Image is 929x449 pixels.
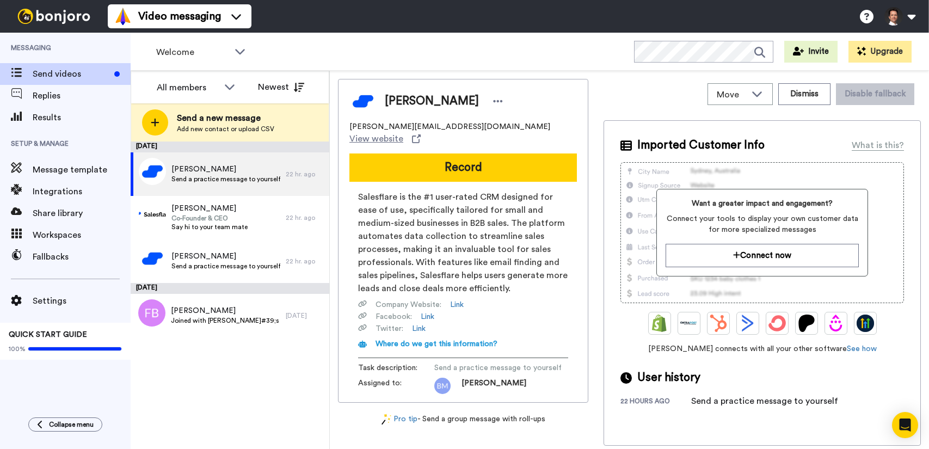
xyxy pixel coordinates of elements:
img: Hubspot [710,315,727,332]
div: Open Intercom Messenger [892,412,918,438]
span: Welcome [156,46,229,59]
span: [PERSON_NAME] [171,305,280,316]
a: View website [349,132,421,145]
span: Results [33,111,131,124]
img: 25a09ee6-65ca-4dac-8c5d-155c1396d08a.png [139,158,166,185]
span: [PERSON_NAME] [385,93,479,109]
span: Send videos [33,67,110,81]
div: [DATE] [131,142,329,152]
div: 22 hr. ago [286,257,324,266]
div: 22 hr. ago [286,170,324,179]
img: Drip [827,315,845,332]
div: What is this? [852,139,904,152]
span: View website [349,132,403,145]
img: b46bb965-4e23-4ed9-af25-8a5ad06f61ca.png [139,201,166,229]
div: [DATE] [131,283,329,294]
button: Collapse menu [28,417,102,432]
span: [PERSON_NAME] [171,164,280,175]
a: Link [412,323,426,334]
img: ConvertKit [768,315,786,332]
div: - Send a group message with roll-ups [338,414,588,425]
span: Collapse menu [49,420,94,429]
span: Co-Founder & CEO [171,214,248,223]
span: Task description : [358,362,434,373]
a: See how [847,345,877,353]
div: 22 hr. ago [286,213,324,222]
img: GoHighLevel [857,315,874,332]
span: Twitter : [376,323,403,334]
div: Send a practice message to yourself [691,395,838,408]
a: Pro tip [382,414,417,425]
div: 22 hours ago [620,397,691,408]
div: All members [157,81,219,94]
span: [PERSON_NAME] [171,203,248,214]
span: [PERSON_NAME] [462,378,526,394]
span: Integrations [33,185,131,198]
span: Imported Customer Info [637,137,765,153]
span: Fallbacks [33,250,131,263]
img: ActiveCampaign [739,315,756,332]
div: [DATE] [286,311,324,320]
img: Patreon [798,315,815,332]
span: Add new contact or upload CSV [177,125,274,133]
span: Share library [33,207,131,220]
span: Replies [33,89,131,102]
span: Video messaging [138,9,221,24]
span: Move [717,88,746,101]
img: 0a0cc1f7-fbbf-4760-9177-14bc26de692a.png [139,245,166,272]
img: vm-color.svg [114,8,132,25]
img: magic-wand.svg [382,414,391,425]
span: Company Website : [376,299,441,310]
button: Upgrade [848,41,912,63]
span: Send a practice message to yourself [171,175,280,183]
a: Link [450,299,464,310]
span: Send a practice message to yourself [434,362,562,373]
img: Shopify [651,315,668,332]
span: 100% [9,345,26,353]
span: Send a practice message to yourself [171,262,280,270]
img: Ontraport [680,315,698,332]
span: Salesflare is the #1 user-rated CRM designed for ease of use, specifically tailored for small and... [358,190,568,295]
span: Workspaces [33,229,131,242]
button: Connect now [666,244,859,267]
img: fb.png [138,299,165,327]
button: Invite [784,41,838,63]
span: Connect your tools to display your own customer data for more specialized messages [666,213,859,235]
a: Link [421,311,434,322]
span: [PERSON_NAME] [171,251,280,262]
span: Send a new message [177,112,274,125]
span: [PERSON_NAME][EMAIL_ADDRESS][DOMAIN_NAME] [349,121,550,132]
button: Newest [250,76,312,98]
span: Want a greater impact and engagement? [666,198,859,209]
button: Dismiss [778,83,830,105]
span: Settings [33,294,131,307]
img: bj-logo-header-white.svg [13,9,95,24]
span: Facebook : [376,311,412,322]
span: Joined with [PERSON_NAME]#39;s team [171,316,280,325]
span: [PERSON_NAME] connects with all your other software [620,343,904,354]
span: QUICK START GUIDE [9,331,87,339]
button: Disable fallback [836,83,914,105]
span: Say hi to your team mate [171,223,248,231]
span: User history [637,370,700,386]
img: bm.png [434,378,451,394]
span: Where do we get this information? [376,340,497,348]
span: Assigned to: [358,378,434,394]
span: Message template [33,163,131,176]
img: Image of Bruno [349,88,377,115]
button: Record [349,153,577,182]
